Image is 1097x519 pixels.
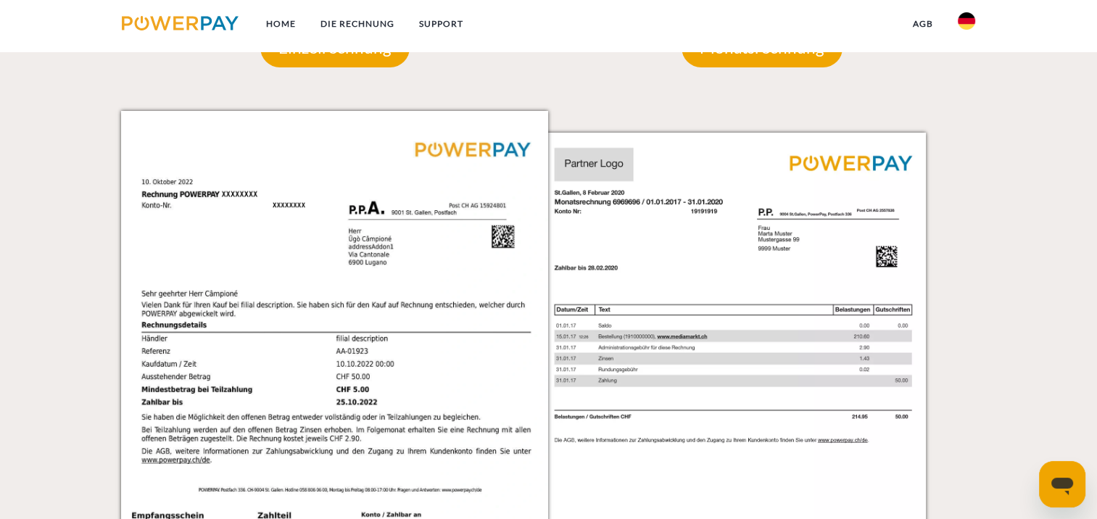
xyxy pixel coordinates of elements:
[254,11,308,37] a: Home
[122,16,239,30] img: logo-powerpay.svg
[407,11,476,37] a: SUPPORT
[958,12,975,30] img: de
[901,11,945,37] a: agb
[1039,461,1085,507] iframe: Schaltfläche zum Öffnen des Messaging-Fensters
[308,11,407,37] a: DIE RECHNUNG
